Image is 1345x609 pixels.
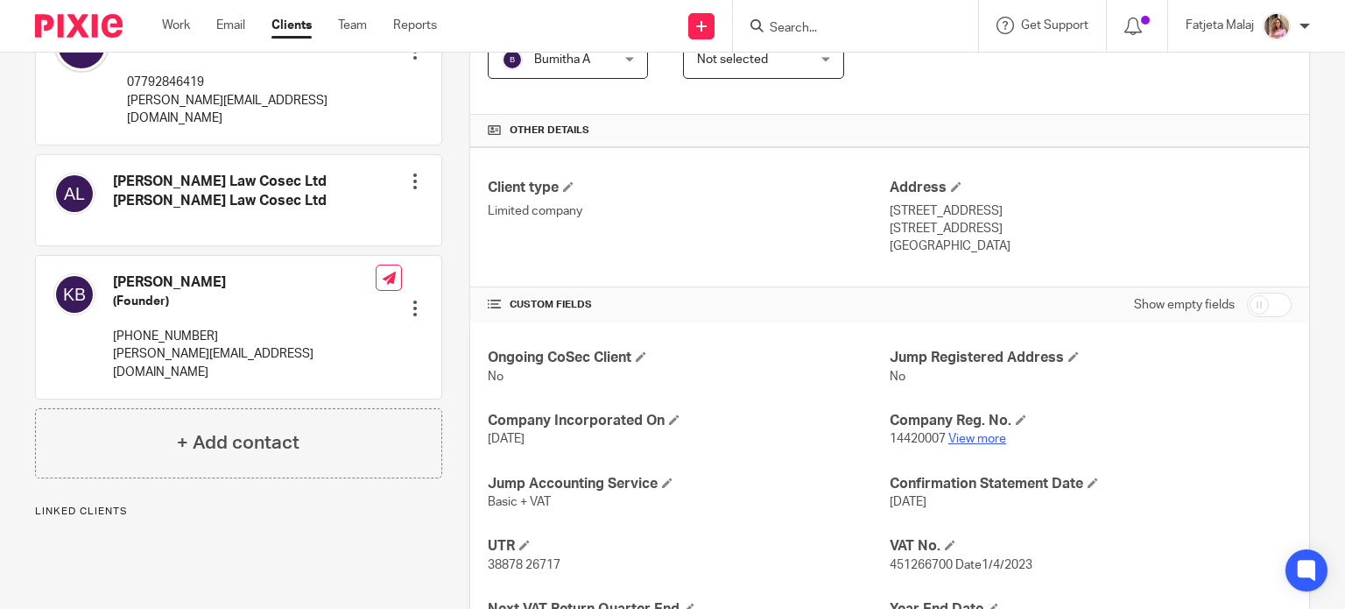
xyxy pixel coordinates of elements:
[271,17,312,34] a: Clients
[1186,17,1254,34] p: Fatjeta Malaj
[502,49,523,70] img: svg%3E
[113,328,376,345] p: [PHONE_NUMBER]
[393,17,437,34] a: Reports
[488,433,525,445] span: [DATE]
[890,371,905,383] span: No
[890,496,926,508] span: [DATE]
[890,475,1292,493] h4: Confirmation Statement Date
[1021,19,1088,32] span: Get Support
[488,179,890,197] h4: Client type
[216,17,245,34] a: Email
[113,293,376,310] h5: (Founder)
[890,412,1292,430] h4: Company Reg. No.
[338,17,367,34] a: Team
[488,559,560,571] span: 38878 26717
[488,475,890,493] h4: Jump Accounting Service
[890,202,1292,220] p: [STREET_ADDRESS]
[890,433,946,445] span: 14420007
[113,273,376,292] h4: [PERSON_NAME]
[162,17,190,34] a: Work
[890,220,1292,237] p: [STREET_ADDRESS]
[488,202,890,220] p: Limited company
[768,21,926,37] input: Search
[53,173,95,215] img: svg%3E
[488,537,890,556] h4: UTR
[177,429,299,457] h4: + Add contact
[488,371,503,383] span: No
[127,92,377,128] p: [PERSON_NAME][EMAIL_ADDRESS][DOMAIN_NAME]
[488,349,890,367] h4: Ongoing CoSec Client
[488,496,551,508] span: Basic + VAT
[1263,12,1291,40] img: MicrosoftTeams-image%20(5).png
[534,53,590,66] span: Bumitha A
[890,537,1292,556] h4: VAT No.
[697,53,768,66] span: Not selected
[890,237,1292,255] p: [GEOGRAPHIC_DATA]
[948,433,1006,445] a: View more
[488,298,890,312] h4: CUSTOM FIELDS
[53,273,95,315] img: svg%3E
[890,179,1292,197] h4: Address
[890,349,1292,367] h4: Jump Registered Address
[35,505,442,519] p: Linked clients
[127,74,377,91] p: 07792846419
[1134,296,1235,314] label: Show empty fields
[488,412,890,430] h4: Company Incorporated On
[113,345,376,381] p: [PERSON_NAME][EMAIL_ADDRESS][DOMAIN_NAME]
[890,559,1032,571] span: 451266700 Date1/4/2023
[35,14,123,38] img: Pixie
[510,124,589,138] span: Other details
[113,173,406,210] h4: [PERSON_NAME] Law Cosec Ltd [PERSON_NAME] Law Cosec Ltd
